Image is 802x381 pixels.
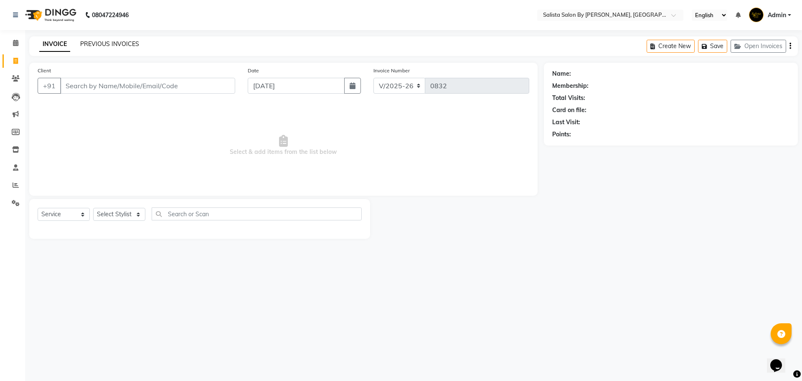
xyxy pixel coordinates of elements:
[552,94,585,102] div: Total Visits:
[248,67,259,74] label: Date
[749,8,764,22] img: Admin
[38,104,529,187] span: Select & add items from the list below
[152,207,362,220] input: Search or Scan
[38,78,61,94] button: +91
[731,40,786,53] button: Open Invoices
[38,67,51,74] label: Client
[39,37,70,52] a: INVOICE
[698,40,727,53] button: Save
[552,69,571,78] div: Name:
[767,348,794,373] iframe: chat widget
[21,3,79,27] img: logo
[373,67,410,74] label: Invoice Number
[552,82,589,90] div: Membership:
[768,11,786,20] span: Admin
[80,40,139,48] a: PREVIOUS INVOICES
[60,78,235,94] input: Search by Name/Mobile/Email/Code
[552,130,571,139] div: Points:
[552,106,586,115] div: Card on file:
[552,118,580,127] div: Last Visit:
[647,40,695,53] button: Create New
[92,3,129,27] b: 08047224946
